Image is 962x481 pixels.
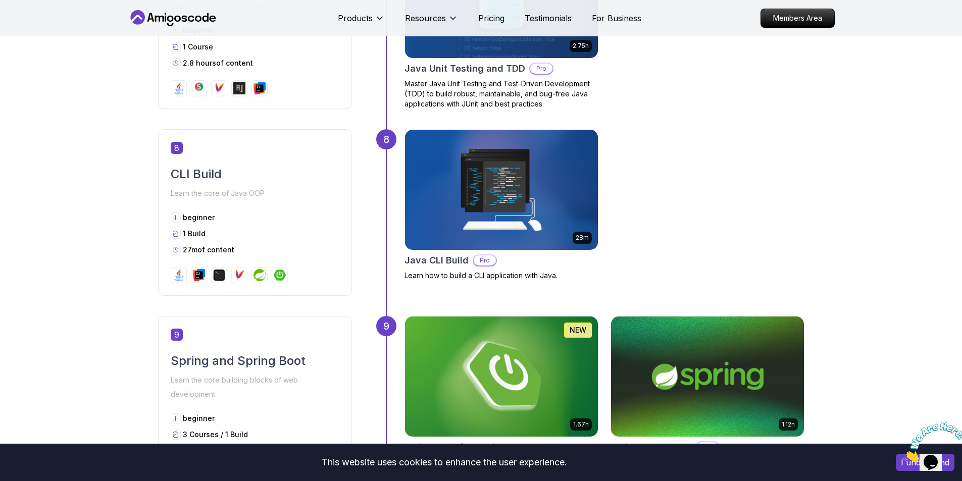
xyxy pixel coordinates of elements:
[570,325,586,335] p: NEW
[171,353,339,369] h2: Spring and Spring Boot
[761,9,835,28] a: Members Area
[530,64,552,74] p: Pro
[404,316,598,477] a: Spring Boot for Beginners card1.67hNEWSpring Boot for BeginnersBuild a CRUD API with Spring Boot ...
[183,430,219,439] span: 3 Courses
[376,129,396,149] div: 8
[193,82,205,94] img: junit logo
[173,269,185,281] img: java logo
[221,430,248,439] span: / 1 Build
[376,316,396,336] div: 9
[573,420,589,429] p: 1.67h
[405,12,446,24] p: Resources
[405,12,458,32] button: Resources
[592,12,641,24] a: For Business
[474,255,496,265] p: Pro
[338,12,373,24] p: Products
[171,373,339,401] p: Learn the core building blocks of web development
[213,82,225,94] img: maven logo
[404,79,598,109] p: Master Java Unit Testing and Test-Driven Development (TDD) to build robust, maintainable, and bug...
[404,129,598,281] a: Java CLI Build card28mJava CLI BuildProLearn how to build a CLI application with Java.
[525,12,572,24] a: Testimonials
[274,269,286,281] img: spring-boot logo
[213,269,225,281] img: terminal logo
[404,440,520,454] h2: Spring Boot for Beginners
[478,12,504,24] a: Pricing
[183,212,215,223] p: beginner
[405,316,598,437] img: Spring Boot for Beginners card
[4,4,67,44] img: Chat attention grabber
[171,166,339,182] h2: CLI Build
[254,269,266,281] img: spring logo
[171,142,183,154] span: 8
[404,271,598,281] p: Learn how to build a CLI application with Java.
[405,130,598,250] img: Java CLI Build card
[171,186,339,200] p: Learn the core of Java OOP
[761,9,834,27] p: Members Area
[233,82,245,94] img: assertj logo
[404,253,469,268] h2: Java CLI Build
[193,269,205,281] img: intellij logo
[233,269,245,281] img: maven logo
[896,454,954,471] button: Accept cookies
[173,82,185,94] img: java logo
[171,329,183,341] span: 9
[183,245,234,255] p: 27m of content
[576,234,589,242] p: 28m
[611,316,804,437] img: Spring Framework card
[782,420,795,429] p: 1.12h
[696,442,719,452] p: Pro
[254,82,266,94] img: intellij logo
[611,440,691,454] h2: Spring Framework
[183,413,215,423] p: beginner
[899,418,962,466] iframe: chat widget
[183,229,206,238] span: 1 Build
[183,58,253,68] p: 2.8 hours of content
[338,12,385,32] button: Products
[8,451,881,473] div: This website uses cookies to enhance the user experience.
[573,42,589,50] p: 2.75h
[404,62,525,76] h2: Java Unit Testing and TDD
[183,42,213,51] span: 1 Course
